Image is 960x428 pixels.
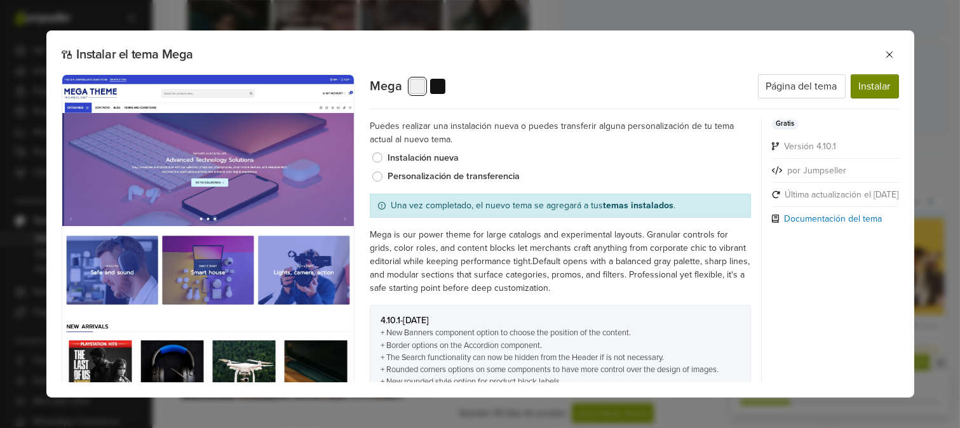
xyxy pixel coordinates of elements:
p: Puedes realizar una instalación nueva o puedes transferir alguna personalización de tu tema actua... [370,119,751,146]
button: Dark [430,79,445,94]
h6: 4.10.1 - [DATE] [381,316,740,326]
img: Marcador de posición de tema Mega: una representación visual de una imagen de marcador de posició... [62,74,355,424]
label: Personalización de transferencia [388,170,751,184]
p: Mega is our power theme for large catalogs and experimental layouts. Granular controls for grids,... [370,228,751,295]
li: New rounded style option for product block labels. [381,376,740,388]
span: por Jumpseller [787,164,846,177]
button: No preset [410,79,425,94]
a: Una vez completado, el nuevo tema se agregará a tus . [391,199,675,212]
a: Página del tema [758,74,846,98]
a: Documentación del tema [784,212,882,225]
li: New Banners component option to choose the position of the content. [381,327,740,339]
li: The Search functionality can now be hidden from the Header if is not necessary. [381,352,740,364]
span: Versión 4.10.1 [784,140,836,153]
h2: Mega [370,79,402,94]
span: Última actualización el [DATE] [785,188,899,201]
h2: Instalar el tema Mega [62,47,773,62]
label: Instalación nueva [388,151,751,165]
li: Border options on the Accordion component. [381,340,740,352]
strong: temas instalados [603,200,673,211]
li: Rounded corners options on some components to have more control over the design of images. [381,364,740,376]
span: Gratis [772,119,799,130]
button: Instalar [851,74,899,98]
